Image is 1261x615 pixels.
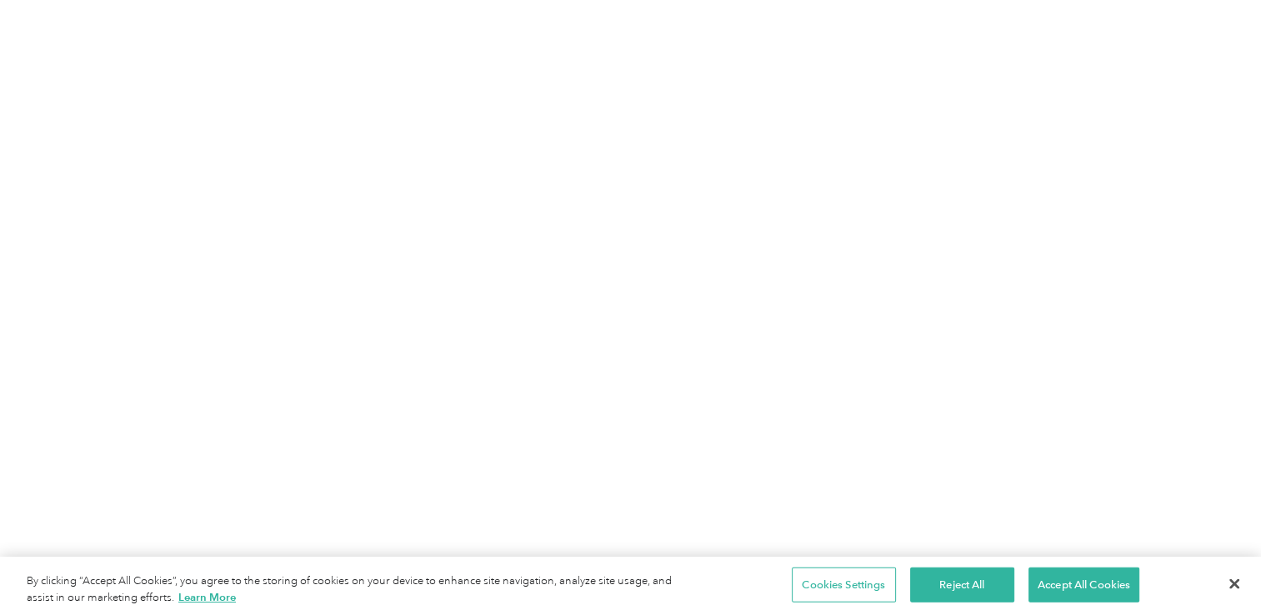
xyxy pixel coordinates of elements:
button: Close [1216,565,1253,602]
div: By clicking “Accept All Cookies”, you agree to the storing of cookies on your device to enhance s... [27,573,693,607]
button: Accept All Cookies [1028,567,1139,602]
a: More information about your privacy, opens in a new tab [178,591,236,603]
button: Reject All [910,567,1014,602]
button: Cookies Settings [792,567,896,602]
